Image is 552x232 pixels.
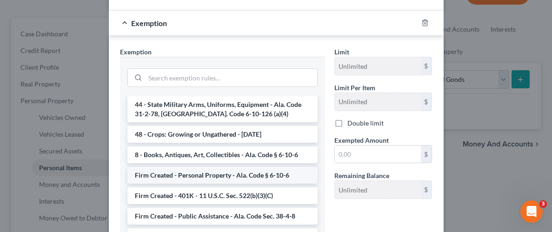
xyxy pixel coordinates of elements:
span: 3 [539,200,547,208]
label: Remaining Balance [334,171,389,180]
li: 44 - State Military Arms, Uniforms, Equipment - Ala. Code 31-2-78, [GEOGRAPHIC_DATA]. Code 6-10-1... [127,96,318,122]
input: -- [335,181,421,199]
input: 0.00 [335,146,421,163]
li: 48 - Crops: Growing or Ungathered - [DATE] [127,126,318,143]
label: Double limit [347,119,384,128]
div: $ [421,93,432,111]
input: -- [335,57,421,75]
div: $ [421,181,432,199]
li: Firm Created - Personal Property - Ala. Code § 6-10-6 [127,167,318,184]
span: Limit [334,48,349,56]
label: Limit Per Item [334,83,375,93]
li: 8 - Books, Antiques, Art, Collectibles - Ala. Code § 6-10-6 [127,146,318,163]
iframe: Intercom live chat [520,200,543,223]
span: Exempted Amount [334,136,389,144]
input: -- [335,93,421,111]
span: Exemption [131,19,167,27]
li: Firm Created - Public Assistance - Ala. Code Sec. 38-4-8 [127,208,318,225]
span: Exemption [120,48,152,56]
div: $ [421,57,432,75]
li: Firm Created - 401K - 11 U.S.C. Sec. 522(b)(3)(C) [127,187,318,204]
div: $ [421,146,432,163]
input: Search exemption rules... [145,69,317,86]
